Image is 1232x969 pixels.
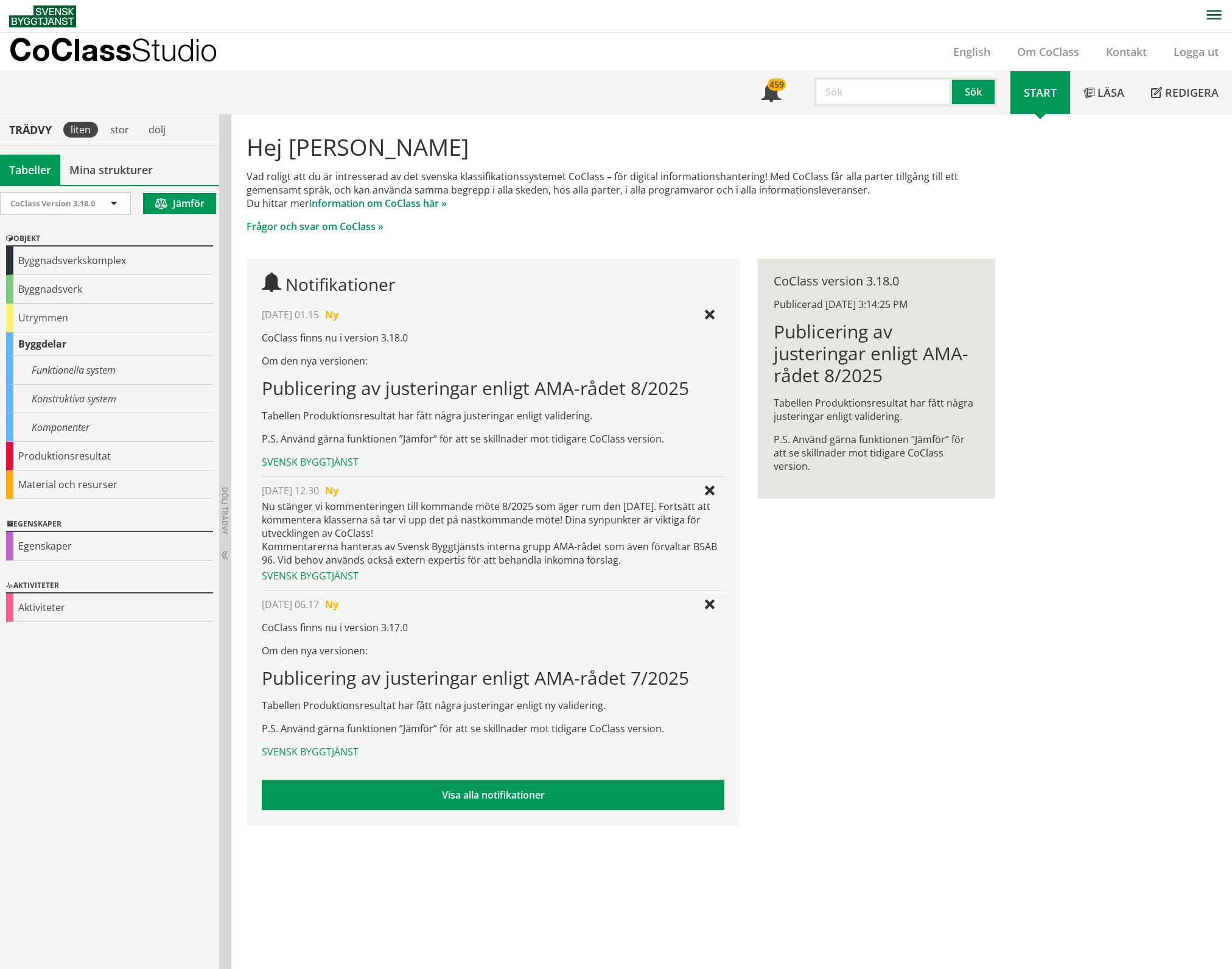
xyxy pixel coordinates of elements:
h1: Hej [PERSON_NAME] [247,133,995,160]
h1: Publicering av justeringar enligt AMA-rådet 7/2025 [262,667,724,689]
a: Start [1010,71,1070,114]
div: stor [103,122,136,138]
div: Objekt [6,232,213,247]
p: CoClass [9,43,217,57]
span: Notifikationer [285,273,395,296]
div: dölj [141,122,173,138]
a: English [940,44,1004,59]
div: Svensk Byggtjänst [262,569,724,582]
p: Om den nya versionen: [262,354,724,368]
div: Trädvy [2,123,58,136]
div: Byggnadsverk [6,275,213,304]
span: Ny [325,598,338,611]
p: CoClass finns nu i version 3.17.0 [262,621,724,634]
a: 459 [748,71,794,114]
p: Om den nya versionen: [262,644,724,657]
div: Publicerad [DATE] 3:14:25 PM [774,298,979,311]
p: CoClass finns nu i version 3.18.0 [262,331,724,345]
span: [DATE] 01.15 [262,308,319,321]
p: P.S. Använd gärna funktionen ”Jämför” för att se skillnader mot tidigare CoClass version. [262,722,724,735]
span: Ny [325,308,338,321]
div: Svensk Byggtjänst [262,455,724,469]
div: Funktionella system [6,356,213,385]
h1: Publicering av justeringar enligt AMA-rådet 8/2025 [774,321,979,387]
div: Svensk Byggtjänst [262,745,724,758]
div: Aktiviteter [6,593,213,622]
div: Egenskaper [6,517,213,532]
p: Tabellen Produktionsresultat har fått några justeringar enligt ny validering. [262,699,724,712]
div: Material och resurser [6,471,213,499]
span: Läsa [1097,85,1124,100]
a: Om CoClass [1004,44,1093,59]
div: liten [63,122,98,138]
h1: Publicering av justeringar enligt AMA-rådet 8/2025 [262,377,724,399]
a: Visa alla notifikationer [262,780,724,810]
a: Läsa [1070,71,1138,114]
span: Redigera [1165,85,1219,100]
button: Sök [952,77,997,107]
p: Tabellen Produktionsresultat har fått några justeringar enligt validering. [774,396,979,423]
p: Vad roligt att du är intresserad av det svenska klassifikationssystemet CoClass – för digital inf... [247,170,995,210]
div: Egenskaper [6,532,213,561]
div: Konstruktiva system [6,385,213,413]
a: Mina strukturer [60,155,162,185]
input: Sök [814,77,952,107]
div: Produktionsresultat [6,442,213,471]
a: Frågor och svar om CoClass » [247,220,383,233]
div: Byggnadsverkskomplex [6,247,213,275]
a: Logga ut [1160,44,1232,59]
div: CoClass version 3.18.0 [774,275,979,288]
p: P.S. Använd gärna funktionen ”Jämför” för att se skillnader mot tidigare CoClass version. [262,432,724,446]
p: Tabellen Produktionsresultat har fått några justeringar enligt validering. [262,409,724,422]
img: Svensk Byggtjänst [9,5,76,27]
div: 459 [768,79,786,91]
span: Start [1024,85,1057,100]
div: Utrymmen [6,304,213,332]
div: Byggdelar [6,332,213,356]
button: Jämför [143,193,216,214]
span: [DATE] 12.30 [262,484,319,497]
span: Dölj trädvy [220,487,230,534]
span: CoClass Version 3.18.0 [10,198,95,209]
p: P.S. Använd gärna funktionen ”Jämför” för att se skillnader mot tidigare CoClass version. [774,433,979,473]
span: Notifikationer [761,84,781,103]
div: Komponenter [6,413,213,442]
span: Studio [131,32,217,68]
a: Kontakt [1093,44,1160,59]
span: Ny [325,484,338,497]
span: [DATE] 06.17 [262,598,319,611]
a: Redigera [1138,71,1232,114]
a: CoClassStudio [9,33,243,71]
a: information om CoClass här » [309,197,447,210]
div: Nu stänger vi kommenteringen till kommande möte 8/2025 som äger rum den [DATE]. Fortsätt att komm... [262,500,724,567]
div: Aktiviteter [6,579,213,593]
